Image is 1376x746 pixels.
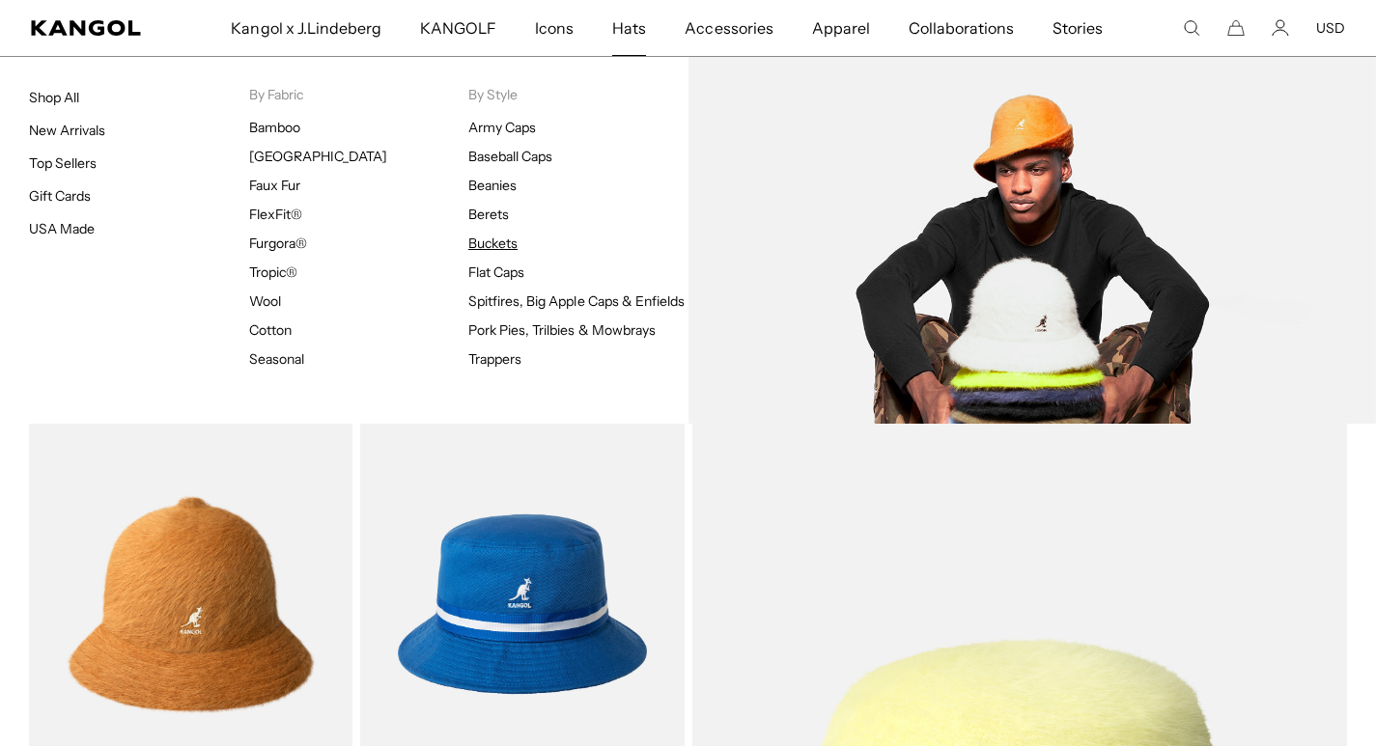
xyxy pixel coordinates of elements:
[468,148,552,165] a: Baseball Caps
[468,119,536,136] a: Army Caps
[249,86,469,103] p: By Fabric
[29,187,91,205] a: Gift Cards
[1272,19,1289,37] a: Account
[1183,19,1200,37] summary: Search here
[468,206,509,223] a: Berets
[249,263,297,281] a: Tropic®
[249,148,387,165] a: [GEOGRAPHIC_DATA]
[468,86,688,103] p: By Style
[1316,19,1345,37] button: USD
[249,321,292,339] a: Cotton
[468,350,521,368] a: Trappers
[31,20,152,36] a: Kangol
[468,263,524,281] a: Flat Caps
[249,235,307,252] a: Furgora®
[249,292,281,310] a: Wool
[1227,19,1245,37] button: Cart
[468,321,656,339] a: Pork Pies, Trilbies & Mowbrays
[249,177,300,194] a: Faux Fur
[468,177,517,194] a: Beanies
[29,154,97,172] a: Top Sellers
[29,122,105,139] a: New Arrivals
[29,89,79,106] a: Shop All
[249,350,304,368] a: Seasonal
[29,220,95,237] a: USA Made
[249,119,300,136] a: Bamboo
[468,235,518,252] a: Buckets
[468,292,685,310] a: Spitfires, Big Apple Caps & Enfields
[249,206,302,223] a: FlexFit®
